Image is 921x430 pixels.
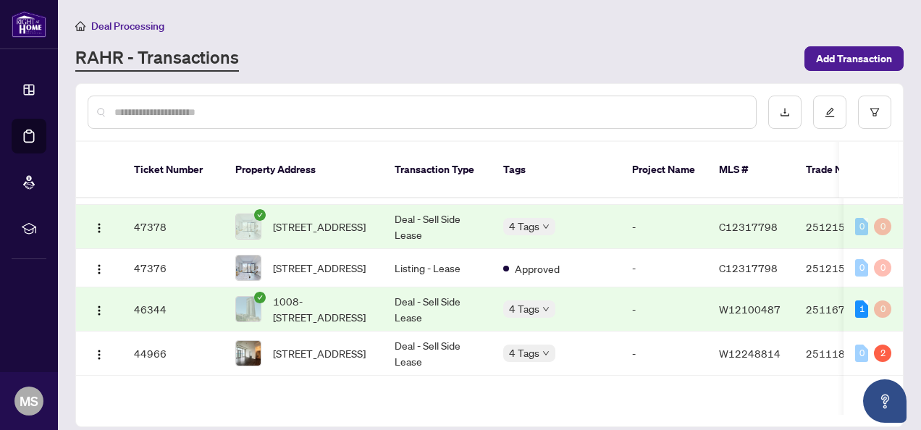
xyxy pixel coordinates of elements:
[874,218,891,235] div: 0
[874,345,891,362] div: 2
[855,345,868,362] div: 0
[383,142,492,198] th: Transaction Type
[509,345,539,361] span: 4 Tags
[254,209,266,221] span: check-circle
[122,142,224,198] th: Ticket Number
[88,256,111,279] button: Logo
[855,259,868,277] div: 0
[93,222,105,234] img: Logo
[91,20,164,33] span: Deal Processing
[621,142,707,198] th: Project Name
[855,218,868,235] div: 0
[794,142,896,198] th: Trade Number
[719,347,781,360] span: W12248814
[794,332,896,376] td: 2511188
[273,219,366,235] span: [STREET_ADDRESS]
[12,11,46,38] img: logo
[855,300,868,318] div: 1
[858,96,891,129] button: filter
[621,205,707,249] td: -
[621,332,707,376] td: -
[874,259,891,277] div: 0
[236,297,261,321] img: thumbnail-img
[273,293,371,325] span: 1008-[STREET_ADDRESS]
[236,214,261,239] img: thumbnail-img
[804,46,904,71] button: Add Transaction
[621,287,707,332] td: -
[719,303,781,316] span: W12100487
[542,305,550,313] span: down
[383,287,492,332] td: Deal - Sell Side Lease
[383,205,492,249] td: Deal - Sell Side Lease
[768,96,802,129] button: download
[542,350,550,357] span: down
[236,341,261,366] img: thumbnail-img
[794,205,896,249] td: 2512153
[20,391,38,411] span: MS
[509,218,539,235] span: 4 Tags
[75,46,239,72] a: RAHR - Transactions
[93,264,105,275] img: Logo
[122,332,224,376] td: 44966
[88,342,111,365] button: Logo
[93,305,105,316] img: Logo
[93,349,105,361] img: Logo
[273,260,366,276] span: [STREET_ADDRESS]
[874,300,891,318] div: 0
[236,256,261,280] img: thumbnail-img
[794,249,896,287] td: 2512153
[707,142,794,198] th: MLS #
[509,300,539,317] span: 4 Tags
[492,142,621,198] th: Tags
[794,287,896,332] td: 2511670
[542,223,550,230] span: down
[88,215,111,238] button: Logo
[122,205,224,249] td: 47378
[224,142,383,198] th: Property Address
[122,249,224,287] td: 47376
[273,345,366,361] span: [STREET_ADDRESS]
[75,21,85,31] span: home
[816,47,892,70] span: Add Transaction
[515,261,560,277] span: Approved
[813,96,846,129] button: edit
[719,261,778,274] span: C12317798
[863,379,907,423] button: Open asap
[621,249,707,287] td: -
[122,287,224,332] td: 46344
[383,249,492,287] td: Listing - Lease
[780,107,790,117] span: download
[825,107,835,117] span: edit
[870,107,880,117] span: filter
[88,298,111,321] button: Logo
[383,332,492,376] td: Deal - Sell Side Lease
[719,220,778,233] span: C12317798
